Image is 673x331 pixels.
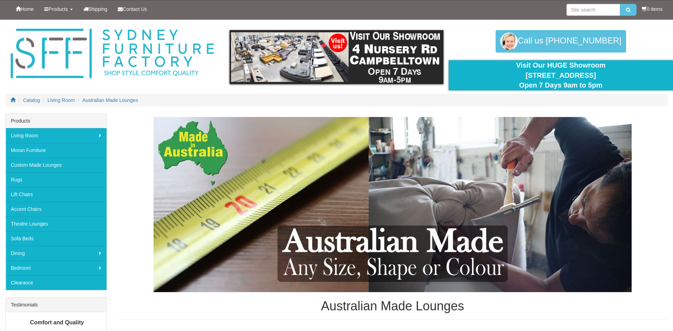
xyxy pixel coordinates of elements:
div: Products [6,114,107,128]
a: Accent Chairs [6,202,107,216]
a: Sofa Beds [6,231,107,246]
img: showroom.gif [230,30,443,84]
div: Visit Our HUGE Showroom [STREET_ADDRESS] Open 7 Days 9am to 5pm [454,60,668,90]
a: Australian Made Lounges [82,97,138,103]
span: Contact Us [123,6,147,12]
a: Rugs [6,172,107,187]
a: Clearance [6,275,107,290]
a: Shipping [78,0,113,18]
a: Living Room [48,97,75,103]
a: Living Room [6,128,107,143]
img: Sydney Furniture Factory [7,27,217,81]
span: Shipping [88,6,108,12]
h1: Australian Made Lounges [117,299,668,313]
li: 0 items [642,6,662,13]
img: Australian Made Lounges [154,117,632,292]
a: Custom Made Lounges [6,158,107,172]
a: Products [39,0,78,18]
a: Home [11,0,39,18]
a: Lift Chairs [6,187,107,202]
a: Contact Us [113,0,152,18]
a: Bedroom [6,261,107,275]
a: Dining [6,246,107,261]
a: Catalog [23,97,40,103]
a: Theatre Lounges [6,216,107,231]
a: Moran Furniture [6,143,107,158]
input: Site search [566,4,620,16]
span: Products [48,6,68,12]
b: Comfort and Quality [30,319,84,325]
div: Testimonials [6,298,107,312]
span: Home [21,6,34,12]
